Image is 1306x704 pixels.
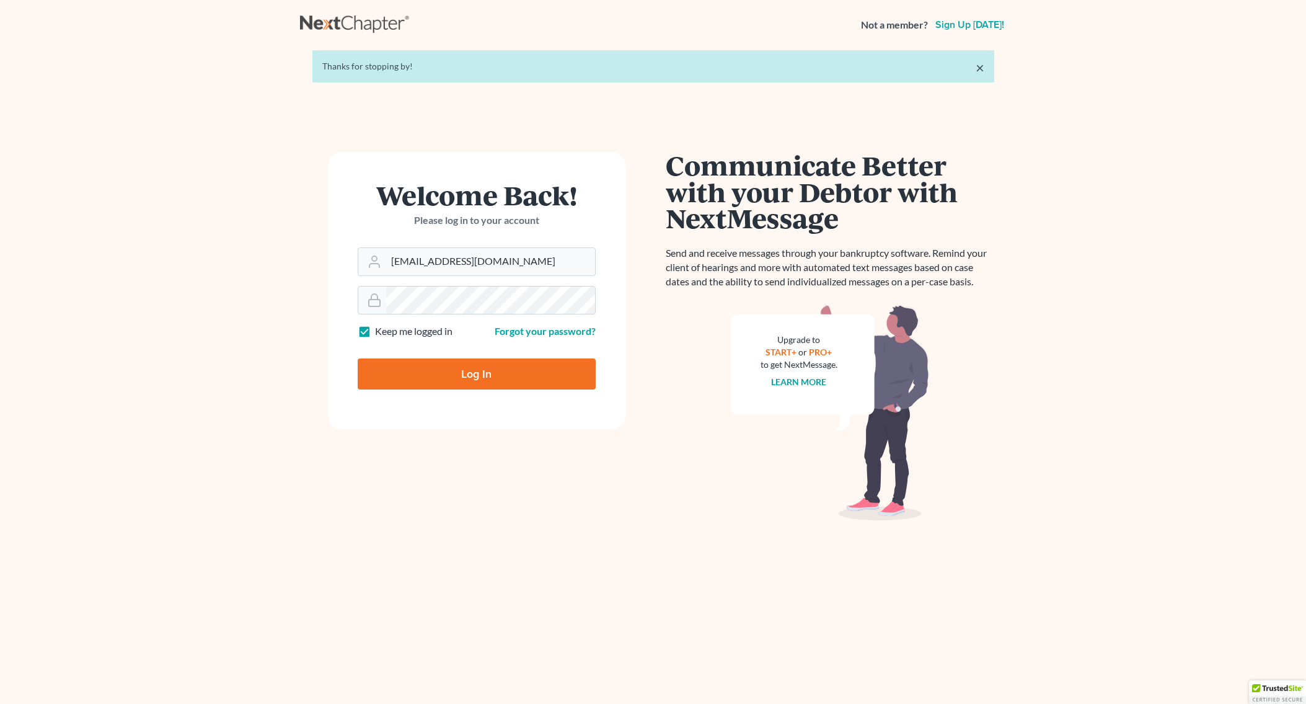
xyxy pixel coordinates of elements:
[666,246,994,289] p: Send and receive messages through your bankruptcy software. Remind your client of hearings and mo...
[386,248,595,275] input: Email Address
[933,20,1007,30] a: Sign up [DATE]!
[809,347,832,357] a: PRO+
[766,347,796,357] a: START+
[666,152,994,231] h1: Communicate Better with your Debtor with NextMessage
[771,377,826,387] a: Learn more
[798,347,807,357] span: or
[761,359,837,371] div: to get NextMessage.
[375,324,452,339] label: Keep me logged in
[1249,680,1306,704] div: TrustedSite Certified
[495,325,596,337] a: Forgot your password?
[861,18,928,32] strong: Not a member?
[358,213,596,228] p: Please log in to your account
[358,359,596,390] input: Log In
[761,334,837,346] div: Upgrade to
[976,60,984,75] a: ×
[322,60,984,73] div: Thanks for stopping by!
[731,304,929,521] img: nextmessage_bg-59042aed3d76b12b5cd301f8e5b87938c9018125f34e5fa2b7a6b67550977c72.svg
[358,182,596,208] h1: Welcome Back!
